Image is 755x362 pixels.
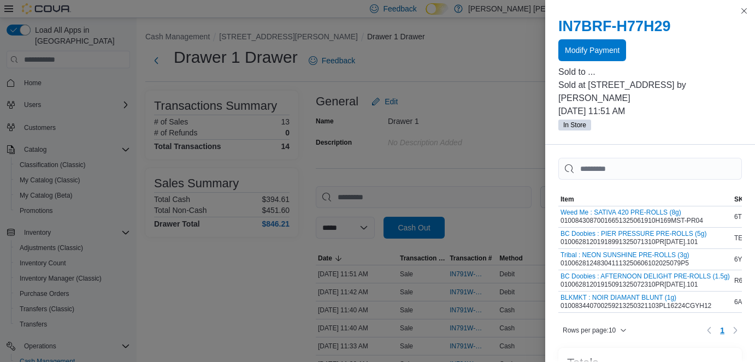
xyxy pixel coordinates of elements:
input: This is a search bar. As you type, the results lower in the page will automatically filter. [558,158,742,180]
span: Modify Payment [565,45,620,56]
span: In Store [563,120,586,130]
nav: Pagination for table: MemoryTable from EuiInMemoryTable [703,322,742,339]
button: BLKMKT : NOIR DIAMANT BLUNT (1g) [561,294,711,301]
ul: Pagination for table: MemoryTable from EuiInMemoryTable [716,322,729,339]
div: 010062812483041113250606102025079P5 [561,251,689,268]
span: In Store [558,120,591,130]
button: Modify Payment [558,39,626,61]
p: [DATE] 11:51 AM [558,105,742,118]
span: 1 [720,325,724,336]
button: BC Doobies : PIER PRESSURE PRE-ROLLS (5g) [561,230,706,238]
button: BC Doobies : AFTERNOON DELIGHT PRE-ROLLS (1.5g) [561,272,730,280]
div: 01006281201915091325072310PR[DATE].101 [561,272,730,289]
button: Rows per page:10 [558,324,631,337]
button: Weed Me : SATIVA 420 PRE-ROLLS (8g) [561,209,703,216]
button: Close this dialog [738,4,751,17]
span: Rows per page : 10 [563,326,616,335]
button: Previous page [703,324,716,337]
button: Next page [729,324,742,337]
p: Sold at [STREET_ADDRESS] by [PERSON_NAME] [558,79,742,105]
p: Sold to ... [558,66,742,79]
button: Page 1 of 1 [716,322,729,339]
button: Item [558,193,732,206]
span: Item [561,195,574,204]
div: 01008430870016651325061910H169MST-PR04 [561,209,703,225]
button: Tribal : NEON SUNSHINE PRE-ROLLS (3g) [561,251,689,259]
div: 010083440700259213250321103PL16224CGYH12 [561,294,711,310]
h2: IN7BRF-H77H29 [558,17,742,35]
div: 01006281201918991325071310PR[DATE].101 [561,230,706,246]
span: SKU [734,195,748,204]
